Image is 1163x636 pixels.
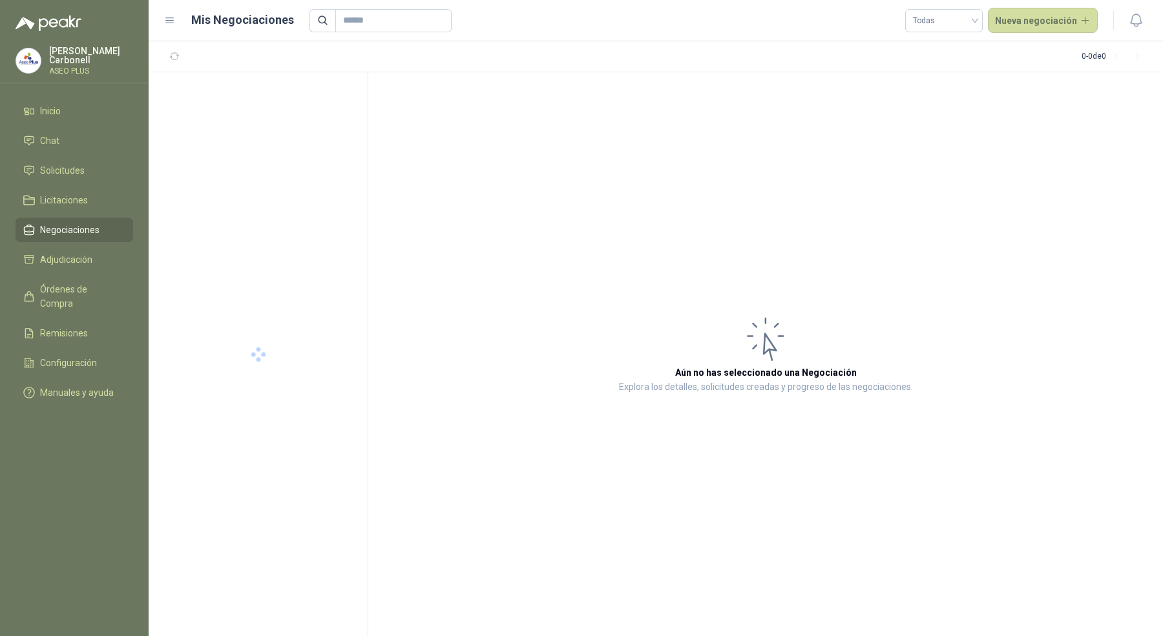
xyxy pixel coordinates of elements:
[16,188,133,212] a: Licitaciones
[16,48,41,73] img: Company Logo
[40,163,85,178] span: Solicitudes
[988,8,1098,34] button: Nueva negociación
[40,252,92,267] span: Adjudicación
[16,380,133,405] a: Manuales y ayuda
[16,351,133,375] a: Configuración
[16,128,133,153] a: Chat
[16,277,133,316] a: Órdenes de Compra
[619,380,913,395] p: Explora los detalles, solicitudes creadas y progreso de las negociaciones.
[40,223,100,237] span: Negociaciones
[16,321,133,345] a: Remisiones
[1082,46,1147,67] div: 0 - 0 de 0
[40,356,97,370] span: Configuración
[191,11,294,29] h1: Mis Negociaciones
[16,158,133,183] a: Solicitudes
[40,326,88,340] span: Remisiones
[913,11,975,30] span: Todas
[675,365,857,380] h3: Aún no has seleccionado una Negociación
[49,46,133,65] p: [PERSON_NAME] Carbonell
[16,15,81,31] img: Logo peakr
[40,385,114,400] span: Manuales y ayuda
[40,193,88,207] span: Licitaciones
[40,104,61,118] span: Inicio
[40,134,59,148] span: Chat
[16,218,133,242] a: Negociaciones
[40,282,121,311] span: Órdenes de Compra
[49,67,133,75] p: ASEO PLUS
[16,99,133,123] a: Inicio
[16,247,133,272] a: Adjudicación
